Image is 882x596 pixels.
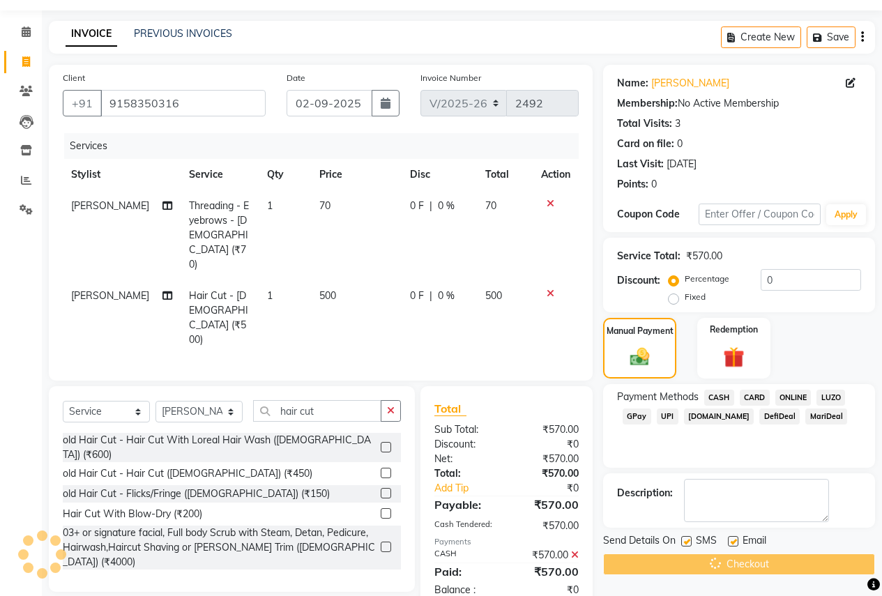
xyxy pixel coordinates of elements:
th: Disc [402,159,477,190]
span: GPay [623,408,651,425]
input: Search or Scan [253,400,381,422]
div: ₹0 [520,481,589,496]
div: Total: [424,466,507,481]
span: 500 [319,289,336,302]
span: Payment Methods [617,390,699,404]
span: [PERSON_NAME] [71,199,149,212]
th: Action [533,159,579,190]
span: CARD [740,390,770,406]
th: Price [311,159,402,190]
div: [DATE] [667,157,697,171]
div: Card on file: [617,137,674,151]
div: Service Total: [617,249,680,263]
span: 0 % [438,199,455,213]
span: Hair Cut - [DEMOGRAPHIC_DATA] (₹500) [189,289,248,346]
div: Sub Total: [424,422,507,437]
span: [PERSON_NAME] [71,289,149,302]
span: 500 [485,289,502,302]
div: No Active Membership [617,96,861,111]
div: old Hair Cut - Hair Cut ([DEMOGRAPHIC_DATA]) (₹450) [63,466,312,481]
div: Points: [617,177,648,192]
div: Membership: [617,96,678,111]
div: ₹570.00 [506,452,589,466]
label: Client [63,72,85,84]
div: ₹570.00 [506,496,589,513]
div: ₹570.00 [506,563,589,580]
input: Enter Offer / Coupon Code [699,204,821,225]
img: _cash.svg [624,346,656,368]
span: Total [434,402,466,416]
span: LUZO [816,390,845,406]
label: Percentage [685,273,729,285]
span: UPI [657,408,678,425]
label: Manual Payment [607,325,674,337]
div: Payable: [424,496,507,513]
div: 0 [677,137,683,151]
div: Paid: [424,563,507,580]
label: Redemption [710,323,758,336]
div: Cash Tendered: [424,519,507,533]
th: Stylist [63,159,181,190]
div: Total Visits: [617,116,672,131]
label: Date [287,72,305,84]
div: old Hair Cut - Flicks/Fringe ([DEMOGRAPHIC_DATA]) (₹150) [63,487,330,501]
th: Total [477,159,533,190]
th: Qty [259,159,311,190]
span: 0 % [438,289,455,303]
a: Add Tip [424,481,520,496]
span: MariDeal [805,408,847,425]
label: Invoice Number [420,72,481,84]
div: old Hair Cut - Hair Cut With Loreal Hair Wash ([DEMOGRAPHIC_DATA]) (₹600) [63,433,375,462]
span: 70 [319,199,330,212]
span: 1 [267,199,273,212]
span: CASH [704,390,734,406]
input: Search by Name/Mobile/Email/Code [100,90,266,116]
div: ₹570.00 [506,548,589,563]
a: [PERSON_NAME] [651,76,729,91]
span: 1 [267,289,273,302]
div: Discount: [617,273,660,288]
span: DefiDeal [759,408,800,425]
div: Discount: [424,437,507,452]
span: 70 [485,199,496,212]
div: Payments [434,536,579,548]
div: Services [64,133,589,159]
span: ONLINE [775,390,812,406]
label: Fixed [685,291,706,303]
button: Save [807,26,856,48]
span: Threading - Eyebrows - [DEMOGRAPHIC_DATA] (₹70) [189,199,249,270]
div: CASH [424,548,507,563]
div: ₹570.00 [506,519,589,533]
div: Name: [617,76,648,91]
span: 0 F [410,289,424,303]
div: Coupon Code [617,207,699,222]
th: Service [181,159,259,190]
button: +91 [63,90,102,116]
span: Send Details On [603,533,676,551]
div: Net: [424,452,507,466]
span: SMS [696,533,717,551]
div: 03+ or signature facial, Full body Scrub with Steam, Detan, Pedicure, Hairwash,Haircut Shaving or... [63,526,375,570]
span: 0 F [410,199,424,213]
div: Hair Cut With Blow-Dry (₹200) [63,507,202,521]
span: Email [743,533,766,551]
span: | [429,199,432,213]
span: | [429,289,432,303]
div: ₹570.00 [506,466,589,481]
a: INVOICE [66,22,117,47]
div: ₹0 [506,437,589,452]
div: Description: [617,486,673,501]
a: PREVIOUS INVOICES [134,27,232,40]
img: _gift.svg [717,344,751,370]
div: 0 [651,177,657,192]
div: ₹570.00 [686,249,722,263]
button: Create New [721,26,801,48]
button: Apply [826,204,866,225]
span: [DOMAIN_NAME] [684,408,754,425]
div: Last Visit: [617,157,664,171]
div: 3 [675,116,680,131]
div: ₹570.00 [506,422,589,437]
